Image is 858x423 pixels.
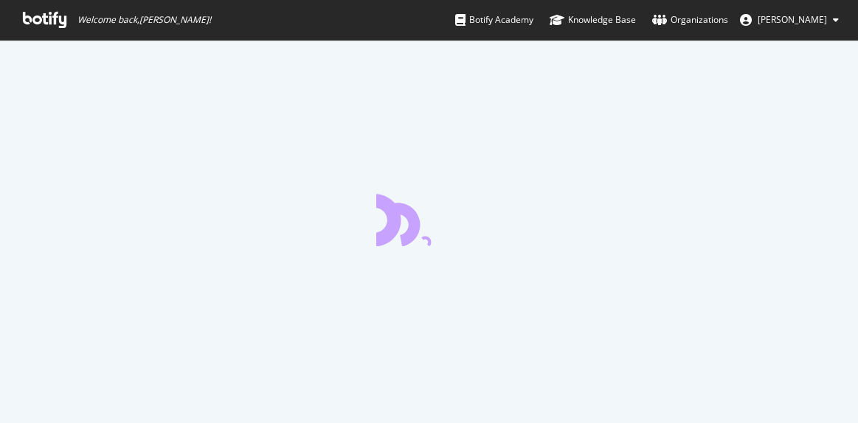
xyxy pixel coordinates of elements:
span: Bikash Behera [758,13,827,26]
button: [PERSON_NAME] [728,8,851,32]
div: Knowledge Base [550,13,636,27]
div: animation [376,193,482,246]
div: Botify Academy [455,13,533,27]
div: Organizations [652,13,728,27]
span: Welcome back, [PERSON_NAME] ! [77,14,211,26]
